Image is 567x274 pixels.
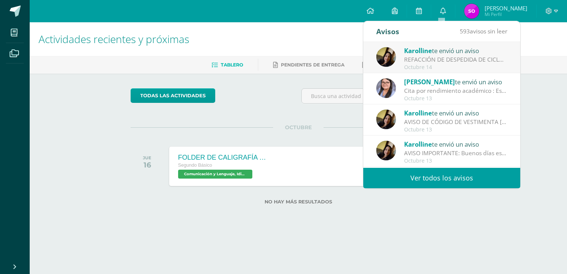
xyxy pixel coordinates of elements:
span: Segundo Básico [178,163,212,168]
div: Octubre 13 [404,95,507,102]
div: 16 [143,160,151,169]
div: JUE [143,155,151,160]
div: te envió un aviso [404,139,507,149]
span: [PERSON_NAME] [404,78,455,86]
div: Cita por rendimiento académico : Estimados padres de familia de Santiago Ortiz, reciban un cordia... [404,87,507,95]
img: fb79f5a91a3aae58e4c0de196cfe63c7.png [376,47,396,67]
span: Comunicación y Lenguaje, Idioma Español 'B' [178,170,252,179]
div: Avisos [376,21,399,42]
span: Actividades recientes y próximas [39,32,189,46]
a: Tablero [212,59,243,71]
div: FOLDER DE CALIGRAFÍA COMPLETO [178,154,267,162]
div: te envió un aviso [404,77,507,87]
span: Karolline [404,109,432,117]
img: 57486d41e313e93b1ded546bc17629e4.png [464,4,479,19]
div: AVISO DE CÓDIGO DE VESTIMENTA MAÑANA 14/10 : Buenos días estimados alumnos. El día de mañana debe... [404,118,507,126]
div: te envió un aviso [404,46,507,55]
span: avisos sin leer [460,27,507,35]
div: te envió un aviso [404,108,507,118]
span: Tablero [221,62,243,68]
span: 593 [460,27,470,35]
div: AVISO IMPORTANTE: Buenos días estimados. El día miércoles 15 tendremos el PMA DE la evaluación 4.... [404,149,507,157]
a: todas las Actividades [131,88,215,103]
div: Octubre 13 [404,158,507,164]
a: Entregadas [362,59,403,71]
a: Ver todos los avisos [363,168,520,188]
span: Pendientes de entrega [281,62,344,68]
div: Octubre 13 [404,127,507,133]
img: fb79f5a91a3aae58e4c0de196cfe63c7.png [376,110,396,129]
img: 17db063816693a26b2c8d26fdd0faec0.png [376,78,396,98]
div: Octubre 14 [404,64,507,71]
span: [PERSON_NAME] [485,4,527,12]
span: Mi Perfil [485,11,527,17]
div: REFACCIÓN DE DESPEDIDA DE CICLO : Buenos días estimados padres, reciban un cordial saludo. El mot... [404,55,507,64]
img: fb79f5a91a3aae58e4c0de196cfe63c7.png [376,141,396,160]
label: No hay más resultados [131,199,466,205]
span: Karolline [404,46,432,55]
span: OCTUBRE [273,124,324,131]
a: Pendientes de entrega [273,59,344,71]
input: Busca una actividad próxima aquí... [302,89,466,103]
span: Karolline [404,140,432,149]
